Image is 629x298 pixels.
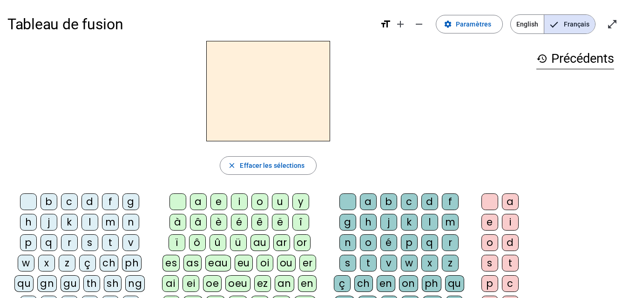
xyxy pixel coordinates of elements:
div: e [210,193,227,210]
div: ô [189,234,206,251]
span: English [511,15,544,33]
div: x [38,255,55,272]
div: a [360,193,377,210]
div: q [421,234,438,251]
div: k [401,214,418,231]
mat-icon: open_in_full [607,19,618,30]
div: h [360,214,377,231]
div: b [41,193,57,210]
div: h [20,214,37,231]
div: o [251,193,268,210]
div: w [401,255,418,272]
div: w [18,255,34,272]
div: ë [272,214,289,231]
div: v [380,255,397,272]
div: on [399,275,418,292]
div: m [442,214,459,231]
div: ai [162,275,179,292]
div: ei [183,275,199,292]
div: â [190,214,207,231]
mat-icon: history [536,53,548,64]
div: ch [100,255,118,272]
div: g [122,193,139,210]
div: es [162,255,180,272]
mat-icon: close [228,161,236,170]
div: i [502,214,519,231]
div: c [401,193,418,210]
div: y [292,193,309,210]
div: k [61,214,78,231]
div: b [380,193,397,210]
div: q [41,234,57,251]
div: ü [230,234,247,251]
div: l [421,214,438,231]
span: Paramètres [456,19,491,30]
mat-icon: format_size [380,19,391,30]
div: f [442,193,459,210]
div: a [502,193,519,210]
div: s [481,255,498,272]
div: oeu [225,275,250,292]
div: d [421,193,438,210]
button: Diminuer la taille de la police [410,15,428,33]
div: ch [354,275,373,292]
div: t [360,255,377,272]
div: eau [205,255,231,272]
button: Effacer les sélections [220,156,316,175]
button: Paramètres [436,15,503,33]
div: t [502,255,519,272]
div: t [102,234,119,251]
span: Effacer les sélections [240,160,304,171]
div: è [210,214,227,231]
div: à [169,214,186,231]
div: au [250,234,270,251]
div: é [380,234,397,251]
div: e [481,214,498,231]
div: gn [37,275,57,292]
div: n [339,234,356,251]
button: Augmenter la taille de la police [391,15,410,33]
div: th [83,275,100,292]
div: en [377,275,395,292]
div: d [502,234,519,251]
div: ï [169,234,185,251]
div: j [41,214,57,231]
div: p [20,234,37,251]
div: r [442,234,459,251]
div: s [339,255,356,272]
mat-button-toggle-group: Language selection [510,14,595,34]
div: s [81,234,98,251]
div: f [102,193,119,210]
div: an [275,275,294,292]
div: ou [277,255,296,272]
div: ng [125,275,145,292]
div: i [231,193,248,210]
div: c [502,275,519,292]
div: n [122,214,139,231]
div: u [272,193,289,210]
div: oi [257,255,273,272]
div: ph [122,255,142,272]
div: eu [235,255,253,272]
div: x [421,255,438,272]
div: sh [104,275,122,292]
div: or [294,234,311,251]
div: ph [422,275,441,292]
div: r [61,234,78,251]
div: î [292,214,309,231]
div: en [298,275,317,292]
div: as [183,255,202,272]
div: d [81,193,98,210]
h3: Précédents [536,48,614,69]
div: g [339,214,356,231]
div: o [481,234,498,251]
div: p [401,234,418,251]
div: ç [79,255,96,272]
span: Français [544,15,595,33]
div: l [81,214,98,231]
div: z [442,255,459,272]
div: ar [273,234,290,251]
div: z [59,255,75,272]
div: qu [14,275,34,292]
div: a [190,193,207,210]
